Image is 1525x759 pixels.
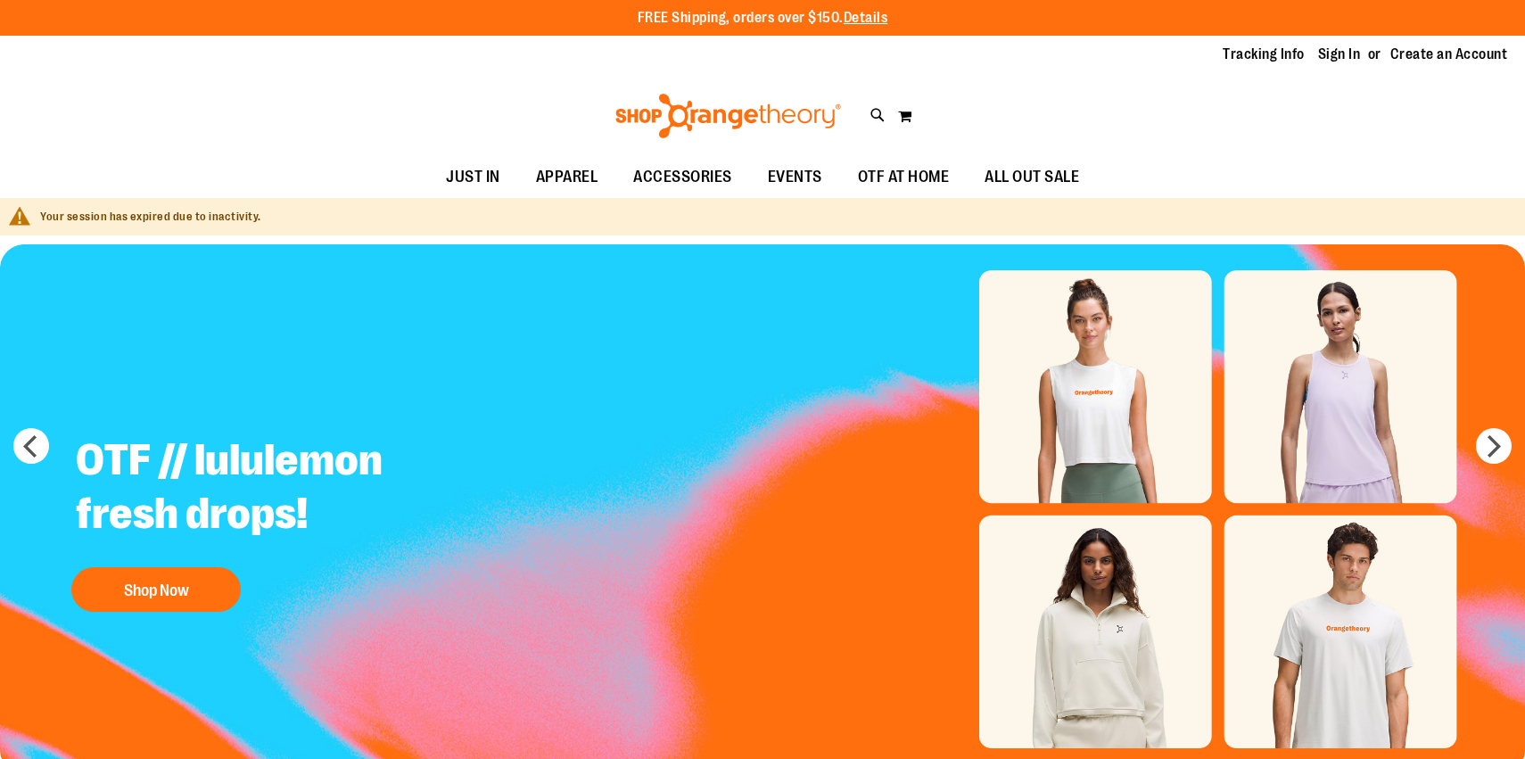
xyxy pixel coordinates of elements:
span: ACCESSORIES [633,157,732,197]
a: Details [844,10,888,26]
img: Shop Orangetheory [613,94,844,138]
h2: OTF // lululemon fresh drops! [62,420,506,558]
span: JUST IN [446,157,500,197]
div: Your session has expired due to inactivity. [40,209,1507,226]
span: OTF AT HOME [858,157,950,197]
p: FREE Shipping, orders over $150. [638,8,888,29]
span: ALL OUT SALE [985,157,1079,197]
button: next [1476,428,1512,464]
button: Shop Now [71,567,241,612]
a: Tracking Info [1223,45,1305,64]
a: Sign In [1318,45,1361,64]
a: OTF // lululemon fresh drops! Shop Now [62,420,506,621]
button: prev [13,428,49,464]
span: EVENTS [768,157,822,197]
span: APPAREL [536,157,598,197]
a: Create an Account [1390,45,1508,64]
